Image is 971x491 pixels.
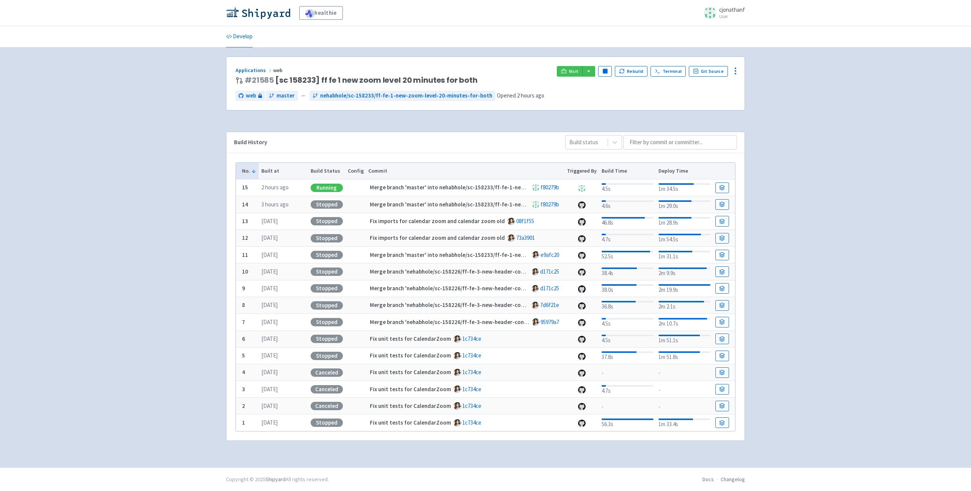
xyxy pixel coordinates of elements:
[516,234,535,241] a: 73a3901
[658,401,710,411] div: -
[311,268,343,276] div: Stopped
[699,7,745,19] a: cjonathanf User
[370,201,611,208] strong: Merge branch 'master' into nehabhole/sc-158233/ff-fe-1-new-zoom-level-20-minutes-for-both
[715,367,729,378] a: Build Details
[311,419,343,427] div: Stopped
[261,301,278,308] time: [DATE]
[658,417,710,429] div: 1m 33.4s
[715,283,729,294] a: Build Details
[462,352,481,359] a: 1c734ce
[261,386,278,393] time: [DATE]
[370,251,611,258] strong: Merge branch 'master' into nehabhole/sc-158233/ff-fe-1-new-zoom-level-20-minutes-for-both
[719,6,745,13] span: cjonathanf
[658,316,710,328] div: 2m 10.7s
[366,163,565,179] th: Commit
[311,217,343,225] div: Stopped
[658,232,710,244] div: 1m 54.5s
[370,184,611,191] strong: Merge branch 'master' into nehabhole/sc-158233/ff-fe-1-new-zoom-level-20-minutes-for-both
[246,91,256,100] span: web
[242,335,245,342] b: 6
[719,14,745,19] small: User
[602,384,654,395] div: 4.7s
[261,285,278,292] time: [DATE]
[658,266,710,278] div: 2m 9.9s
[715,183,729,193] a: Build Details
[599,163,656,179] th: Build Time
[517,92,544,99] time: 2 hours ago
[242,301,245,308] b: 8
[226,7,290,19] img: Shipyard logo
[715,317,729,327] a: Build Details
[370,335,451,342] strong: Fix unit tests for CalendarZoom
[242,167,256,175] button: No.
[242,184,248,191] b: 15
[658,333,710,345] div: 1m 51.1s
[540,268,559,275] a: d171c25
[261,217,278,225] time: [DATE]
[658,216,710,227] div: 1m 28.9s
[259,163,308,179] th: Built at
[602,417,654,429] div: 56.3s
[721,476,745,483] a: Changelog
[311,200,343,209] div: Stopped
[602,232,654,244] div: 4.7s
[540,285,559,292] a: d171c25
[311,251,343,259] div: Stopped
[602,199,654,211] div: 4.6s
[242,402,245,409] b: 2
[462,419,481,426] a: 1c734ce
[650,66,686,77] a: Terminal
[370,368,451,376] strong: Fix unit tests for CalendarZoom
[261,419,278,426] time: [DATE]
[658,367,710,378] div: -
[261,318,278,326] time: [DATE]
[320,91,492,100] span: nehabhole/sc-158233/ff-fe-1-new-zoom-level-20-minutes-for-both
[311,402,343,410] div: Canceled
[715,300,729,311] a: Build Details
[261,268,278,275] time: [DATE]
[261,368,278,376] time: [DATE]
[602,182,654,194] div: 4.5s
[266,91,298,101] a: master
[516,217,534,225] a: 08f1f55
[311,234,343,242] div: Stopped
[299,6,343,20] a: healthie
[242,268,248,275] b: 10
[565,163,599,179] th: Triggered By
[540,318,559,326] a: 95979a7
[658,283,710,294] div: 2m 19.9s
[557,66,583,77] a: Visit
[602,266,654,278] div: 38.4s
[311,385,343,393] div: Canceled
[540,251,559,258] a: e9afc20
[242,352,245,359] b: 5
[261,234,278,241] time: [DATE]
[540,301,559,308] a: 7d6f21e
[236,91,265,101] a: web
[370,419,451,426] strong: Fix unit tests for CalendarZoom
[497,92,544,99] span: Opened
[602,299,654,311] div: 36.8s
[370,301,764,308] strong: Merge branch 'nehabhole/sc-158226/ff-fe-3-new-header-content-for-date-range' into nehabhole/sc-15...
[261,402,278,409] time: [DATE]
[261,201,289,208] time: 3 hours ago
[370,217,505,225] strong: Fix imports for calendar zoom and calendar zoom old
[245,76,478,85] span: [sc 158233] ff fe 1 new zoom level 20 minutes for both
[242,234,248,241] b: 12
[242,318,245,326] b: 7
[311,368,343,377] div: Canceled
[462,402,481,409] a: 1c734ce
[658,350,710,362] div: 1m 51.8s
[242,201,248,208] b: 14
[273,67,284,74] span: web
[242,368,245,376] b: 4
[715,199,729,210] a: Build Details
[602,316,654,328] div: 4.5s
[311,301,343,310] div: Stopped
[689,66,728,77] a: Git Source
[715,384,729,395] a: Build Details
[370,318,847,326] strong: Merge branch 'nehabhole/sc-158226/ff-fe-3-new-header-content-for-date-range' of [DOMAIN_NAME]:hea...
[242,386,245,393] b: 3
[715,216,729,227] a: Build Details
[245,75,274,85] a: #21585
